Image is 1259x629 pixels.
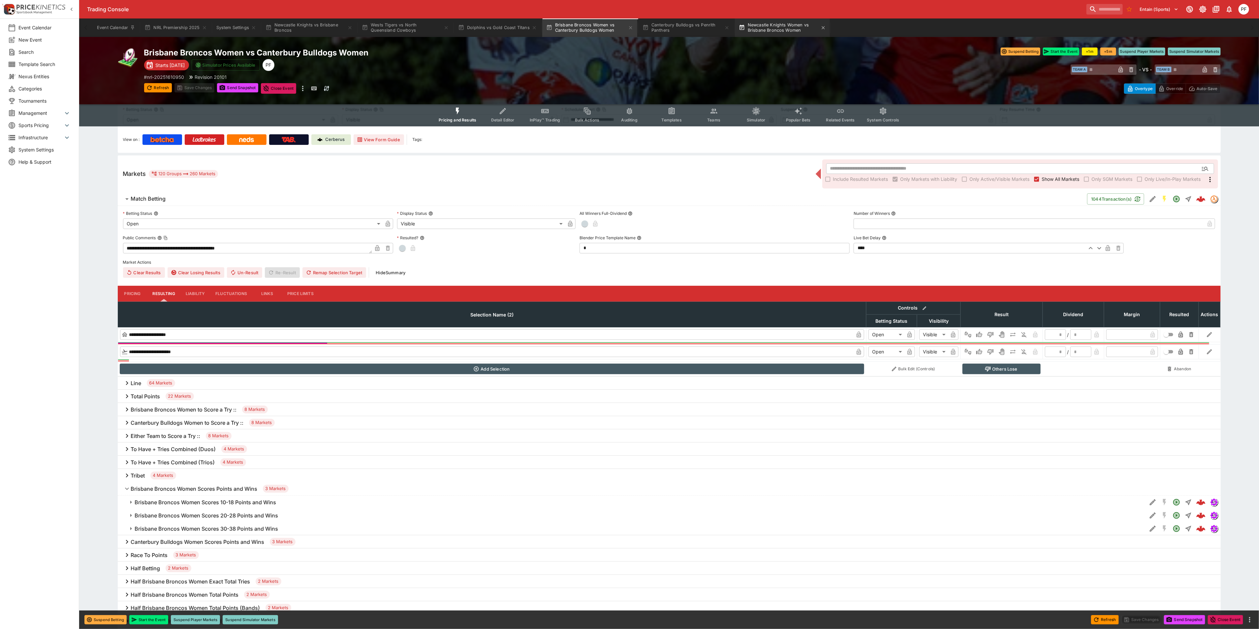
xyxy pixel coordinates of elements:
[212,18,260,37] button: System Settings
[166,393,194,400] span: 22 Markets
[1008,329,1018,340] button: Push
[252,286,282,302] button: Links
[960,302,1043,327] th: Result
[1194,509,1208,522] a: 7e3cae34-aaca-4d38-8f86-8546cfb9c4d1
[173,552,199,558] span: 3 Markets
[147,380,175,386] span: 64 Markets
[970,176,1030,182] span: Only Active/Visible Markets
[244,591,270,598] span: 2 Markets
[1184,3,1196,15] button: Connected to PK
[317,137,323,142] img: Cerberus
[239,137,254,142] img: Neds
[1211,525,1218,532] img: simulator
[221,446,247,452] span: 4 Markets
[1196,524,1206,533] div: a819050b-e63f-4b23-ac17-b593b8c9b66d
[1086,4,1123,15] input: search
[1159,496,1171,508] button: SGM Disabled
[1072,67,1087,72] span: Team A
[1168,48,1221,55] button: Suspend Simulator Markets
[358,18,453,37] button: Wests Tigers vs North Queensland Cowboys
[1211,499,1218,506] img: simulator
[1223,3,1235,15] button: Notifications
[141,18,211,37] button: NRL Premiership 2025
[985,347,996,357] button: Lose
[1135,85,1153,92] p: Overtype
[439,117,476,122] span: Pricing and Results
[1147,523,1159,535] button: Edit Detail
[1210,525,1218,533] div: simulator
[735,18,830,37] button: Newcastle Knights Women vs Brisbane Broncos Women
[256,578,281,585] span: 2 Markets
[1091,615,1119,624] button: Refresh
[2,3,15,16] img: PriceKinetics Logo
[156,62,185,69] p: Starts [DATE]
[1166,85,1183,92] p: Override
[922,317,956,325] span: Visibility
[131,446,216,453] h6: To Have + Tries Combined (Duos)
[1124,83,1221,94] div: Start From
[154,211,158,216] button: Betting Status
[1237,2,1251,17] button: Peter Fairgrieve
[786,117,811,122] span: Popular Bets
[1194,522,1208,535] a: a819050b-e63f-4b23-ac17-b593b8c9b66d
[18,61,71,68] span: Template Search
[1186,83,1220,94] button: Auto-Save
[1208,615,1243,624] button: Close Event
[707,117,720,122] span: Teams
[18,73,71,80] span: Nexus Entities
[900,176,958,182] span: Only Markets with Liability
[1182,510,1194,521] button: Straight
[131,485,258,492] h6: Brisbane Broncos Women Scores Points and Wins
[1211,195,1218,203] img: tradingmodel
[18,97,71,104] span: Tournaments
[1019,329,1029,340] button: Eliminated In Play
[1196,498,1206,507] img: logo-cerberus--red.svg
[87,6,1084,13] div: Trading Console
[1182,523,1194,535] button: Straight
[151,170,216,178] div: 120 Groups 260 Markets
[135,525,278,532] h6: Brisbane Broncos Women Scores 30-38 Points and Wins
[1196,511,1206,520] div: 7e3cae34-aaca-4d38-8f86-8546cfb9c4d1
[120,364,864,374] button: Add Selection
[491,117,515,122] span: Detail Editor
[1156,67,1172,72] span: Team B
[163,236,168,240] button: Copy To Clipboard
[974,329,985,340] button: Win
[1043,48,1079,55] button: Start the Event
[1199,163,1211,175] button: Open
[1124,83,1156,94] button: Overtype
[1182,496,1194,508] button: Straight
[1173,195,1180,203] svg: Open
[580,235,636,241] p: Blender Price Template Name
[1100,48,1116,55] button: +5m
[1067,331,1069,338] div: /
[18,49,71,55] span: Search
[868,329,904,340] div: Open
[1173,498,1180,506] svg: Open
[220,459,246,466] span: 4 Markets
[354,134,404,145] button: View Form Guide
[131,539,265,546] h6: Canterbury Bulldogs Women Scores Points and Wins
[217,83,258,92] button: Send Snapshot
[428,211,433,216] button: Display Status
[1147,193,1159,205] button: Edit Detail
[412,134,422,145] label: Tags:
[263,485,289,492] span: 3 Markets
[420,236,425,240] button: Resulted?
[575,117,599,122] span: Bulk Actions
[868,364,959,374] button: Bulk Edit (Controls)
[118,482,1221,495] button: Brisbane Broncos Women Scores Points and Wins3 Markets
[854,235,881,241] p: Live Bet Delay
[192,137,216,142] img: Ladbrokes
[397,211,427,216] p: Display Status
[131,552,168,559] h6: Race To Points
[1196,498,1206,507] div: 2b0710f1-38b7-4742-b528-887d1831e4d6
[123,170,146,178] h5: Markets
[1139,66,1152,73] h6: - VS -
[639,18,734,37] button: Canterbury Bulldogs vs Penrith Panthers
[242,406,268,413] span: 8 Markets
[263,59,274,71] div: Peter Fairgrieve
[302,267,366,278] button: Remap Selection Target
[1194,496,1208,509] a: 2b0710f1-38b7-4742-b528-887d1831e4d6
